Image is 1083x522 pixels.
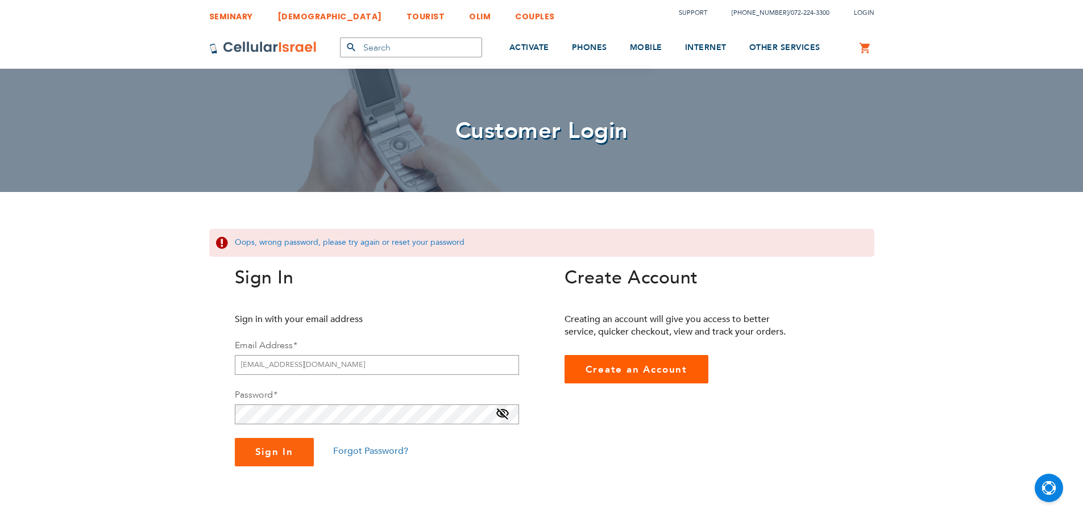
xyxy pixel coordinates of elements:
[209,229,874,257] div: Oops, wrong password, please try again or reset your password
[749,27,820,69] a: OTHER SERVICES
[255,445,294,458] span: Sign In
[455,115,628,147] span: Customer Login
[732,9,789,17] a: [PHONE_NUMBER]
[630,27,662,69] a: MOBILE
[235,389,277,401] label: Password
[572,42,607,53] span: PHONES
[630,42,662,53] span: MOBILE
[235,438,314,466] button: Sign In
[509,27,549,69] a: ACTIVATE
[791,9,829,17] a: 072-224-3300
[854,9,874,17] span: Login
[720,5,829,21] li: /
[565,355,709,383] a: Create an Account
[685,27,727,69] a: INTERNET
[209,41,317,55] img: Cellular Israel Logo
[277,3,382,24] a: [DEMOGRAPHIC_DATA]
[469,3,491,24] a: OLIM
[565,265,698,290] span: Create Account
[565,313,795,338] p: Creating an account will give you access to better service, quicker checkout, view and track your...
[749,42,820,53] span: OTHER SERVICES
[333,445,408,457] a: Forgot Password?
[235,265,294,290] span: Sign In
[586,363,688,376] span: Create an Account
[340,37,482,57] input: Search
[235,313,465,325] p: Sign in with your email address
[406,3,445,24] a: TOURIST
[509,42,549,53] span: ACTIVATE
[515,3,555,24] a: COUPLES
[679,9,707,17] a: Support
[235,339,297,352] label: Email Address
[235,355,519,375] input: Email
[209,3,253,24] a: SEMINARY
[572,27,607,69] a: PHONES
[685,42,727,53] span: INTERNET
